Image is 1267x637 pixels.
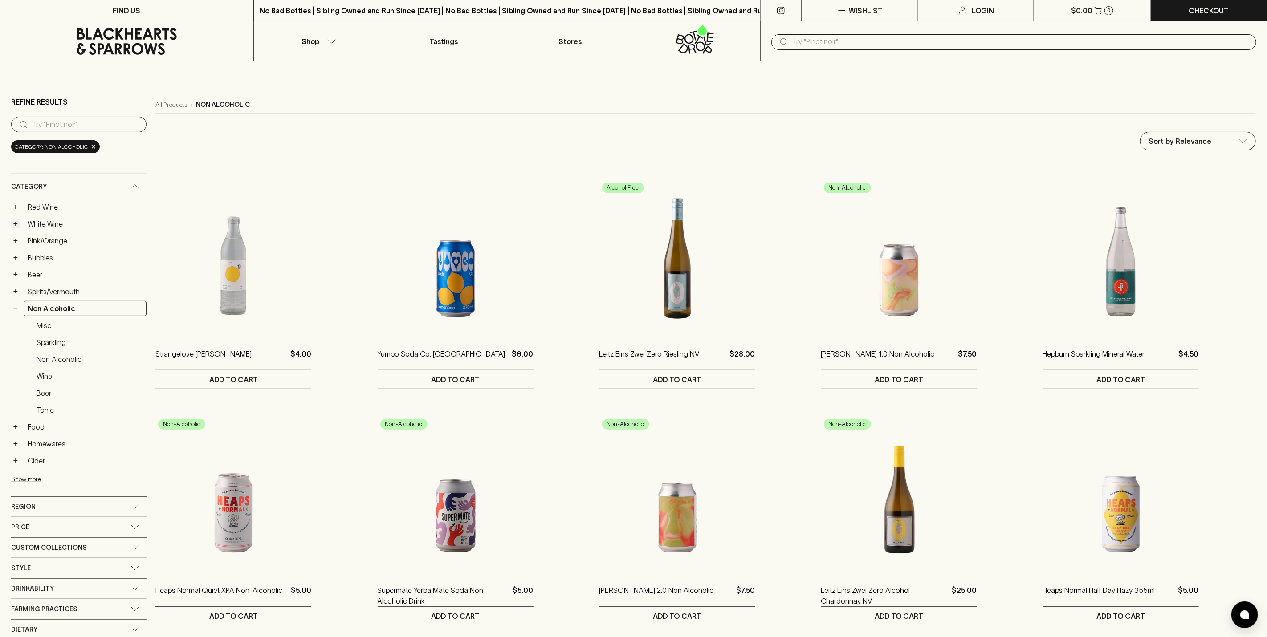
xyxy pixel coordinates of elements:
[11,270,20,279] button: +
[653,374,701,385] p: ADD TO CART
[155,585,282,606] a: Heaps Normal Quiet XPA Non-Alcoholic
[653,611,701,621] p: ADD TO CART
[24,419,147,434] a: Food
[730,349,755,370] p: $28.00
[24,233,147,248] a: Pink/Orange
[431,611,480,621] p: ADD TO CART
[24,199,147,215] a: Red Wine
[1043,607,1199,625] button: ADD TO CART
[33,352,147,367] a: Non Alcoholic
[11,287,20,296] button: +
[11,422,20,431] button: +
[1043,349,1145,370] p: Hepburn Sparkling Mineral Water
[113,5,141,16] p: FIND US
[24,284,147,299] a: Spirits/Vermouth
[1178,585,1199,606] p: $5.00
[952,585,977,606] p: $25.00
[11,439,20,448] button: +
[11,624,37,635] span: Dietary
[1043,416,1199,572] img: Heaps Normal Half Day Hazy 355ml
[91,142,96,151] span: ×
[1043,585,1155,606] a: Heaps Normal Half Day Hazy 355ml
[11,579,147,599] div: Drinkability
[291,585,311,606] p: $5.00
[599,416,755,572] img: TINA 2.0 Non Alcoholic
[301,36,319,47] p: Shop
[1149,136,1211,146] p: Sort by Relevance
[599,585,714,606] p: [PERSON_NAME] 2.0 Non Alcoholic
[599,349,700,370] p: Leitz Eins Zwei Zero Riesling NV
[24,453,147,468] a: Cider
[24,267,147,282] a: Beer
[378,585,509,606] a: Supermaté Yerba Maté Soda Non Alcoholic Drink
[849,5,883,16] p: Wishlist
[972,5,994,16] p: Login
[821,416,977,572] img: Leitz Eins Zwei Zero Alcohol Chardonnay NV
[821,179,977,335] img: TINA 1.0 Non Alcoholic
[11,599,147,619] div: Farming Practices
[1107,8,1111,13] p: 0
[11,236,20,245] button: +
[11,558,147,578] div: Style
[821,607,977,625] button: ADD TO CART
[11,253,20,262] button: +
[11,538,147,558] div: Custom Collections
[33,335,147,350] a: Sparkling
[11,501,36,512] span: Region
[378,349,505,370] a: Yumbo Soda Co. [GEOGRAPHIC_DATA]
[378,416,534,572] img: Supermaté Yerba Maté Soda Non Alcoholic Drink
[209,374,258,385] p: ADD TO CART
[11,563,31,574] span: Style
[875,374,923,385] p: ADD TO CART
[1071,5,1092,16] p: $0.00
[958,349,977,370] p: $7.50
[821,585,949,606] a: Leitz Eins Zwei Zero Alcohol Chardonnay NV
[378,179,534,335] img: Yumbo Soda Co. Lemonade
[11,456,20,465] button: +
[11,583,54,594] span: Drinkability
[24,216,147,231] a: White Wine
[33,318,147,333] a: Misc
[11,497,147,517] div: Region
[11,174,147,199] div: Category
[155,179,311,335] img: Strangelove Yuzu Soda
[191,100,192,110] p: ›
[599,607,755,625] button: ADD TO CART
[507,21,634,61] a: Stores
[11,470,128,488] button: Show more
[11,304,20,313] button: −
[209,611,258,621] p: ADD TO CART
[11,97,68,107] p: Refine Results
[1096,611,1145,621] p: ADD TO CART
[875,611,923,621] p: ADD TO CART
[155,100,187,110] a: All Products
[11,203,20,211] button: +
[599,179,755,335] img: Leitz Eins Zwei Zero Riesling NV
[378,370,534,389] button: ADD TO CART
[24,436,147,451] a: Homewares
[1240,610,1249,619] img: bubble-icon
[431,374,480,385] p: ADD TO CART
[33,369,147,384] a: Wine
[155,349,252,370] a: Strangelove [PERSON_NAME]
[155,607,311,625] button: ADD TO CART
[821,349,935,370] a: [PERSON_NAME] 1.0 Non Alcoholic
[1189,5,1229,16] p: Checkout
[599,370,755,389] button: ADD TO CART
[11,604,77,615] span: Farming Practices
[290,349,311,370] p: $4.00
[1043,179,1199,335] img: Hepburn Sparkling Mineral Water
[1043,370,1199,389] button: ADD TO CART
[737,585,755,606] p: $7.50
[15,142,88,151] span: Category: non alcoholic
[11,517,147,537] div: Price
[11,219,20,228] button: +
[33,402,147,418] a: Tonic
[821,370,977,389] button: ADD TO CART
[155,370,311,389] button: ADD TO CART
